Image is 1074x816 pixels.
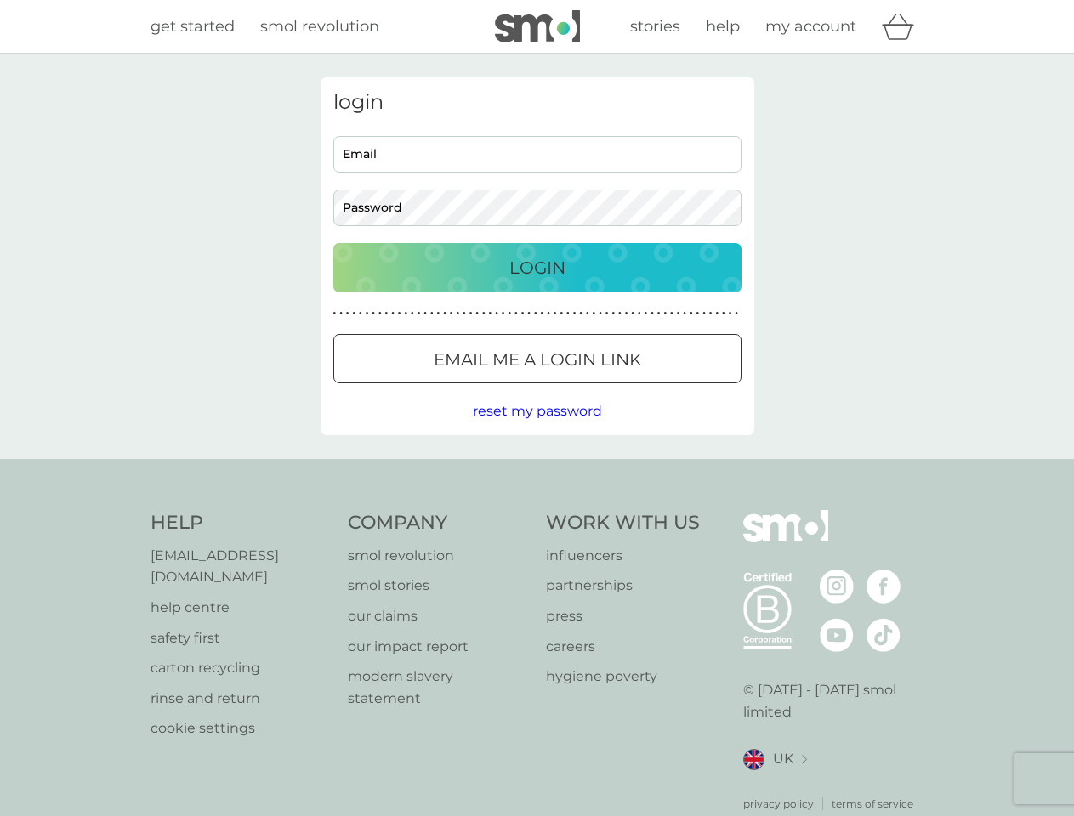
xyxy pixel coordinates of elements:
[546,605,700,627] a: press
[773,748,793,770] span: UK
[469,309,473,318] p: ●
[151,545,332,588] a: [EMAIL_ADDRESS][DOMAIN_NAME]
[411,309,414,318] p: ●
[378,309,382,318] p: ●
[346,309,349,318] p: ●
[333,243,742,292] button: Login
[706,14,740,39] a: help
[670,309,673,318] p: ●
[463,309,466,318] p: ●
[765,14,856,39] a: my account
[554,309,557,318] p: ●
[502,309,505,318] p: ●
[546,545,700,567] p: influencers
[348,666,529,709] p: modern slavery statement
[560,309,563,318] p: ●
[151,657,332,679] a: carton recycling
[260,17,379,36] span: smol revolution
[729,309,732,318] p: ●
[625,309,628,318] p: ●
[508,309,511,318] p: ●
[546,510,700,536] h4: Work With Us
[509,254,565,281] p: Login
[882,9,924,43] div: basket
[743,510,828,568] img: smol
[630,17,680,36] span: stories
[366,309,369,318] p: ●
[709,309,713,318] p: ●
[352,309,355,318] p: ●
[743,679,924,722] p: © [DATE] - [DATE] smol limited
[599,309,602,318] p: ●
[696,309,700,318] p: ●
[677,309,680,318] p: ●
[867,618,901,652] img: visit the smol Tiktok page
[867,569,901,603] img: visit the smol Facebook page
[534,309,537,318] p: ●
[547,309,550,318] p: ●
[151,688,332,710] a: rinse and return
[333,90,742,115] h3: login
[151,597,332,619] p: help centre
[521,309,525,318] p: ●
[631,309,634,318] p: ●
[333,309,337,318] p: ●
[348,605,529,627] a: our claims
[385,309,389,318] p: ●
[443,309,446,318] p: ●
[722,309,725,318] p: ●
[546,666,700,688] a: hygiene poverty
[514,309,518,318] p: ●
[495,10,580,42] img: smol
[820,569,854,603] img: visit the smol Instagram page
[430,309,434,318] p: ●
[456,309,459,318] p: ●
[348,545,529,567] a: smol revolution
[437,309,440,318] p: ●
[473,403,602,419] span: reset my password
[348,510,529,536] h4: Company
[743,749,764,770] img: UK flag
[735,309,738,318] p: ●
[706,17,740,36] span: help
[645,309,648,318] p: ●
[743,796,814,812] a: privacy policy
[348,636,529,658] p: our impact report
[586,309,589,318] p: ●
[715,309,719,318] p: ●
[579,309,582,318] p: ●
[605,309,609,318] p: ●
[391,309,395,318] p: ●
[473,400,602,422] button: reset my password
[495,309,498,318] p: ●
[339,309,343,318] p: ●
[832,796,913,812] a: terms of service
[333,334,742,383] button: Email me a login link
[573,309,577,318] p: ●
[546,636,700,658] a: careers
[475,309,479,318] p: ●
[151,717,332,739] a: cookie settings
[618,309,622,318] p: ●
[546,575,700,597] a: partnerships
[348,575,529,597] a: smol stories
[765,17,856,36] span: my account
[151,510,332,536] h4: Help
[690,309,693,318] p: ●
[541,309,544,318] p: ●
[434,346,641,373] p: Email me a login link
[423,309,427,318] p: ●
[151,627,332,649] a: safety first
